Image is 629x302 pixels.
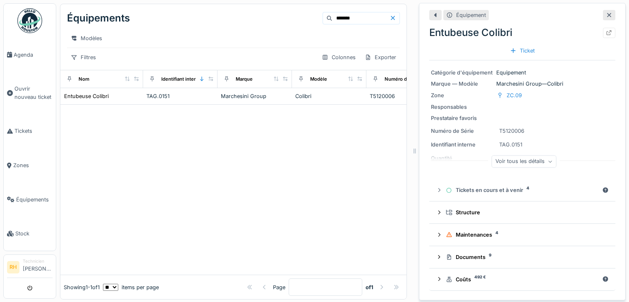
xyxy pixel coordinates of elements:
a: Agenda [4,38,56,72]
summary: Structure [433,205,612,220]
li: [PERSON_NAME] [23,258,53,276]
span: Tickets [14,127,53,135]
div: items per page [103,283,159,291]
div: Documents [446,253,605,261]
div: Coûts [446,276,599,283]
img: Badge_color-CXgf-gQk.svg [17,8,42,33]
div: Identifiant interne [161,76,201,83]
div: T5120006 [499,127,524,135]
div: Catégorie d'équipement [431,69,493,77]
div: Équipements [67,7,130,29]
div: TAG.0151 [499,141,522,149]
div: T5120006 [370,92,438,100]
div: Modèles [67,32,106,44]
div: Colonnes [318,51,359,63]
div: Nom [79,76,89,83]
div: Équipement [456,11,486,19]
a: Équipements [4,182,56,217]
div: Showing 1 - 1 of 1 [64,283,100,291]
div: Page [273,283,285,291]
div: Filtres [67,51,100,63]
div: Identifiant interne [431,141,493,149]
li: RH [7,261,19,273]
div: Equipement [431,69,614,77]
div: Zone [431,91,493,99]
a: RH Technicien[PERSON_NAME] [7,258,53,278]
div: Marque [236,76,253,83]
strong: of 1 [366,283,373,291]
a: Zones [4,148,56,182]
div: ZC.09 [507,91,522,99]
div: Ticket [507,45,538,56]
div: Entubeuse Colibri [429,25,615,40]
div: Technicien [23,258,53,264]
div: Modèle [310,76,327,83]
div: Voir tous les détails [492,156,557,168]
a: Stock [4,217,56,251]
div: Entubeuse Colibri [64,92,109,100]
span: Équipements [16,196,53,204]
div: Marque — Modèle [431,80,493,88]
div: Responsables [431,103,493,111]
span: Stock [15,230,53,237]
div: Colibri [295,92,363,100]
span: Zones [13,161,53,169]
summary: Documents9 [433,249,612,265]
div: Tickets en cours et à venir [446,186,599,194]
div: Prestataire favoris [431,114,493,122]
summary: Maintenances4 [433,227,612,242]
div: Numéro de Série [431,127,493,135]
div: Numéro de Série [385,76,423,83]
summary: Tickets en cours et à venir4 [433,183,612,198]
div: TAG.0151 [146,92,214,100]
summary: Coûts492 € [433,272,612,287]
span: Ouvrir nouveau ticket [14,85,53,101]
div: Structure [446,209,605,216]
span: Agenda [14,51,53,59]
a: Ouvrir nouveau ticket [4,72,56,114]
div: Maintenances [446,231,605,239]
div: Exporter [361,51,400,63]
a: Tickets [4,114,56,149]
div: Marchesini Group — Colibri [431,80,614,88]
div: Marchesini Group [221,92,289,100]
